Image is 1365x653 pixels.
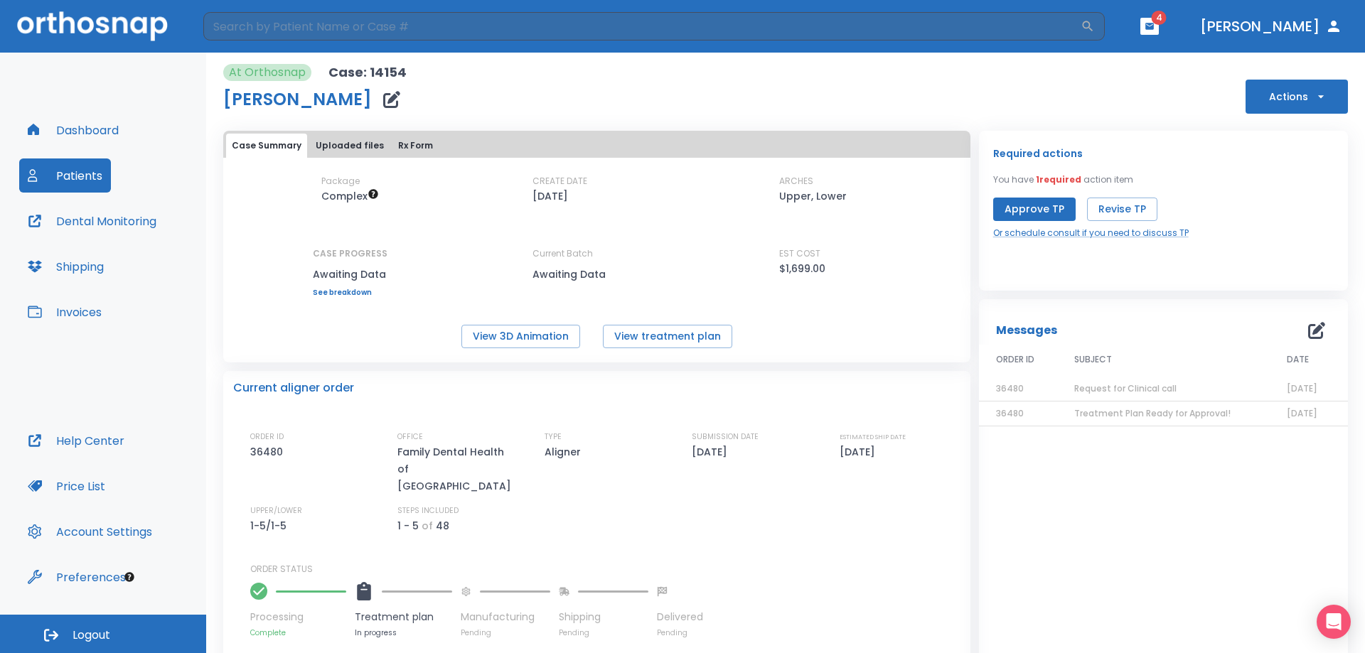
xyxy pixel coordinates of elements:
button: Uploaded files [310,134,390,158]
p: SUBMISSION DATE [692,431,759,443]
p: Current aligner order [233,379,354,396]
p: Manufacturing [461,610,550,625]
p: Current Batch [532,247,660,260]
p: Package [321,175,360,188]
p: TYPE [545,431,562,443]
span: [DATE] [1287,382,1317,394]
img: Orthosnap [17,11,168,41]
p: Complete [250,627,346,638]
p: OFFICE [397,431,423,443]
button: Invoices [19,295,110,329]
button: Patients [19,158,111,193]
button: Dashboard [19,113,127,147]
p: You have action item [993,173,1133,186]
span: 36480 [996,407,1024,419]
button: Case Summary [226,134,307,158]
button: Shipping [19,249,112,284]
button: Approve TP [993,198,1076,221]
p: 48 [436,517,449,534]
p: Pending [657,627,703,638]
span: DATE [1287,353,1309,366]
p: Awaiting Data [313,266,387,283]
a: Or schedule consult if you need to discuss TP [993,227,1189,239]
button: Actions [1246,80,1348,114]
span: 36480 [996,382,1024,394]
p: Pending [461,627,550,638]
button: Account Settings [19,514,161,549]
p: Messages [996,322,1057,339]
p: of [422,517,433,534]
button: Revise TP [1087,198,1157,221]
p: UPPER/LOWER [250,504,302,517]
div: Open Intercom Messenger [1317,605,1351,639]
button: View treatment plan [603,325,732,348]
p: Case: 14154 [328,64,407,81]
button: View 3D Animation [461,325,580,348]
p: Required actions [993,145,1083,162]
span: ORDER ID [996,353,1034,366]
a: See breakdown [313,288,387,297]
button: Dental Monitoring [19,204,165,238]
p: CASE PROGRESS [313,247,387,260]
div: tabs [226,134,968,158]
p: $1,699.00 [779,260,825,277]
p: Awaiting Data [532,266,660,283]
h1: [PERSON_NAME] [223,91,372,108]
p: 1 - 5 [397,517,419,534]
p: CREATE DATE [532,175,587,188]
p: [DATE] [692,443,732,460]
p: Family Dental Health of [GEOGRAPHIC_DATA] [397,443,518,495]
button: Help Center [19,423,133,458]
button: Price List [19,469,114,503]
p: Delivered [657,610,703,625]
p: Shipping [559,610,648,625]
p: At Orthosnap [229,64,306,81]
span: 1 required [1036,173,1081,185]
p: ORDER ID [250,431,284,443]
p: ORDER STATUS [250,563,960,576]
p: EST COST [779,247,820,260]
span: Treatment Plan Ready for Approval! [1074,407,1231,419]
p: 36480 [250,443,288,460]
p: [DATE] [532,188,568,205]
p: STEPS INCLUDED [397,504,459,517]
span: Request for Clinical call [1074,382,1177,394]
p: 1-5/1-5 [250,517,291,534]
p: In progress [355,627,452,638]
p: Treatment plan [355,610,452,625]
p: Aligner [545,443,586,460]
p: Pending [559,627,648,638]
span: Logout [73,627,110,643]
span: [DATE] [1287,407,1317,419]
button: [PERSON_NAME] [1194,14,1348,39]
div: Tooltip anchor [123,571,136,583]
p: Processing [250,610,346,625]
p: ESTIMATED SHIP DATE [840,431,906,443]
input: Search by Patient Name or Case # [203,12,1081,41]
span: SUBJECT [1074,353,1112,366]
p: ARCHES [779,175,813,188]
span: Up to 50 Steps (100 aligners) [321,189,379,203]
button: Rx Form [392,134,439,158]
p: Upper, Lower [779,188,847,205]
p: [DATE] [840,443,880,460]
span: 4 [1152,11,1167,25]
button: Preferences [19,560,134,594]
